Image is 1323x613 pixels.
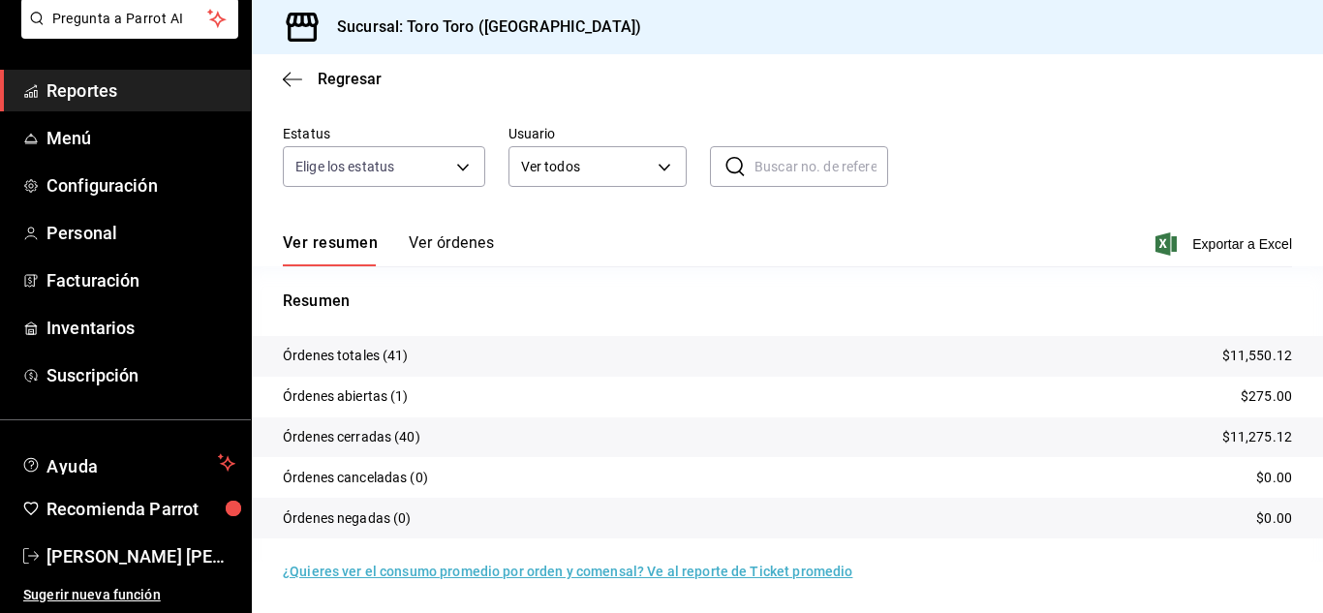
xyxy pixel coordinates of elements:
[283,468,428,488] p: Órdenes canceladas (0)
[46,125,235,151] span: Menú
[283,564,852,579] a: ¿Quieres ver el consumo promedio por orden y comensal? Ve al reporte de Ticket promedio
[409,233,494,266] button: Ver órdenes
[14,22,238,43] a: Pregunta a Parrot AI
[23,585,235,605] span: Sugerir nueva función
[283,233,378,266] button: Ver resumen
[1241,386,1292,407] p: $275.00
[295,157,394,176] span: Elige los estatus
[754,147,888,186] input: Buscar no. de referencia
[283,127,485,140] label: Estatus
[521,157,651,177] span: Ver todos
[1222,427,1292,447] p: $11,275.12
[46,451,210,475] span: Ayuda
[46,220,235,246] span: Personal
[1256,468,1292,488] p: $0.00
[283,70,382,88] button: Regresar
[283,427,420,447] p: Órdenes cerradas (40)
[52,9,208,29] span: Pregunta a Parrot AI
[1159,232,1292,256] button: Exportar a Excel
[322,15,641,39] h3: Sucursal: Toro Toro ([GEOGRAPHIC_DATA])
[46,496,235,522] span: Recomienda Parrot
[1222,346,1292,366] p: $11,550.12
[1256,508,1292,529] p: $0.00
[46,315,235,341] span: Inventarios
[508,127,687,140] label: Usuario
[318,70,382,88] span: Regresar
[283,290,1292,313] p: Resumen
[46,172,235,199] span: Configuración
[46,77,235,104] span: Reportes
[46,543,235,569] span: [PERSON_NAME] [PERSON_NAME] [PERSON_NAME]
[283,386,409,407] p: Órdenes abiertas (1)
[46,267,235,293] span: Facturación
[283,346,409,366] p: Órdenes totales (41)
[46,362,235,388] span: Suscripción
[283,233,494,266] div: navigation tabs
[283,508,412,529] p: Órdenes negadas (0)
